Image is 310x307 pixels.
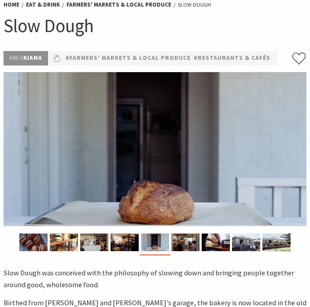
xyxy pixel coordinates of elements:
[4,51,48,66] p: Kiama
[178,0,211,9] li: Slow Dough
[66,53,191,63] a: #Farmers' Markets & Local Produce
[262,234,291,251] img: Outside cafe
[50,234,78,251] img: Inside Slow Dough
[171,234,199,251] img: Slow Dough Counter
[232,234,260,251] img: Outside cafe
[4,14,306,38] h1: Slow Dough
[194,53,270,63] a: #Restaurants & Cafés
[4,72,306,226] img: Sour Dough Loaf
[202,234,230,251] img: Making bread
[4,267,306,290] p: Slow Dough was conceived with the philosophy of slowing down and bringing people together around ...
[26,1,60,9] a: Eat & Drink
[9,54,23,62] span: Area
[4,1,19,9] a: Home
[19,234,48,251] img: Sour Dough Loafs
[141,234,169,251] img: Sour Dough Loaf
[80,234,108,251] img: Coffee at Slow Dough
[111,234,139,251] img: Baker at work
[66,1,171,9] a: Farmers' Markets & Local Produce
